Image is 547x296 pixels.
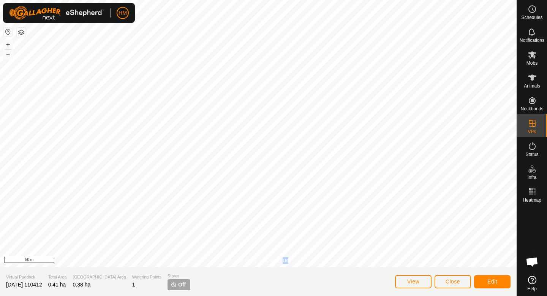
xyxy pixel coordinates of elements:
span: Mobs [526,61,538,65]
span: [DATE] 110412 [6,282,42,288]
span: Close [446,278,460,285]
span: Help [527,286,537,291]
span: Off [178,281,186,289]
span: VPs [528,129,536,134]
span: Notifications [520,38,544,43]
div: Open chat [521,250,544,273]
button: + [3,40,13,49]
span: View [407,278,419,285]
button: Reset Map [3,27,13,37]
img: turn-off [171,282,177,288]
a: Contact Us [266,257,288,264]
button: View [395,275,432,288]
button: Edit [474,275,511,288]
span: 0.41 ha [48,282,66,288]
a: Privacy Policy [228,257,257,264]
span: Schedules [521,15,542,20]
span: 1 [132,282,135,288]
span: [GEOGRAPHIC_DATA] Area [73,274,126,280]
span: Neckbands [520,107,543,111]
span: Status [525,152,538,157]
button: – [3,50,13,59]
span: Infra [527,175,536,180]
a: Help [517,273,547,294]
span: Edit [487,278,497,285]
span: Watering Points [132,274,161,280]
span: HM [119,9,127,17]
span: Total Area [48,274,67,280]
span: Status [168,273,190,279]
button: Map Layers [17,28,26,37]
img: Gallagher Logo [9,6,104,20]
span: 0.38 ha [73,282,91,288]
button: Close [435,275,471,288]
span: Heatmap [523,198,541,202]
span: Virtual Paddock [6,274,42,280]
span: Animals [524,84,540,88]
